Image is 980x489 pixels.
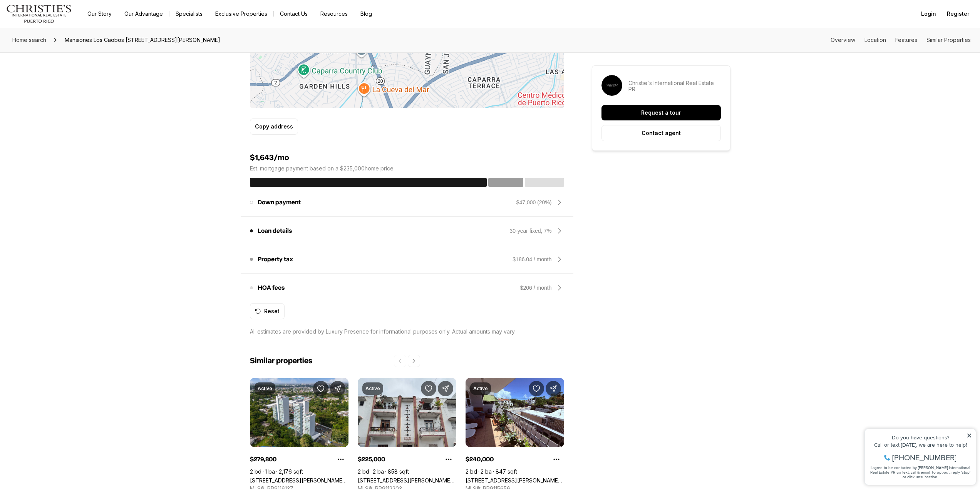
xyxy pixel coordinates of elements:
[32,36,96,44] span: [PHONE_NUMBER]
[394,355,406,367] button: Previous properties
[441,452,456,467] button: Property options
[516,199,552,206] div: $47,000 (20%)
[250,118,298,135] button: Copy address
[258,285,285,291] p: HOA fees
[274,8,314,19] button: Contact Us
[258,386,272,392] p: Active
[6,5,72,23] img: logo
[258,228,292,234] p: Loan details
[250,153,564,162] h4: $1,643/mo
[354,8,378,19] a: Blog
[62,34,223,46] span: Mansiones Los Caobos [STREET_ADDRESS][PERSON_NAME]
[628,80,721,92] p: Christie's International Real Estate PR
[529,381,544,396] button: Save Property: 463 SAGRADO CORAZON #302-A
[438,381,453,396] button: Share Property
[118,8,169,19] a: Our Advantage
[520,284,552,292] div: $206 / month
[916,6,941,22] button: Login
[250,279,564,297] div: HOA fees$206 / month
[549,452,564,467] button: Property options
[255,308,280,314] div: Reset
[250,222,564,240] div: Loan details30-year fixed, 7%
[601,105,721,120] button: Request a tour
[921,11,936,17] span: Login
[258,256,293,262] p: Property tax
[250,477,348,484] a: 200 Alcala St. COLLEGE PARK APARTMENTS #APT. B-1604, SAN JUAN PR, 00921
[365,386,380,392] p: Active
[313,381,328,396] button: Save Property: 200 Alcala St. COLLEGE PARK APARTMENTS #APT. B-1604
[314,8,354,19] a: Resources
[421,381,436,396] button: Save Property: 701 CLL ERNESTO CERRA #3A
[546,381,561,396] button: Share Property
[250,303,285,319] button: Reset
[250,356,312,365] h2: Similar properties
[330,381,345,396] button: Share Property
[831,37,855,43] a: Skip to: Overview
[641,110,681,116] p: Request a tour
[250,250,564,269] div: Property tax$186.04 / month
[8,17,111,23] div: Do you have questions?
[513,255,551,263] div: $186.04 / month
[926,37,971,43] a: Skip to: Similar Properties
[250,165,564,172] p: Est. mortgage payment based on a $235,000 home price.
[250,193,564,212] div: Down payment$47,000 (20%)
[358,477,456,484] a: 701 CLL ERNESTO CERRA #3A, SAN JUAN PR, 00907
[473,386,488,392] p: Active
[8,25,111,30] div: Call or text [DATE], we are here to help!
[895,37,917,43] a: Skip to: Features
[12,37,46,43] span: Home search
[10,47,110,62] span: I agree to be contacted by [PERSON_NAME] International Real Estate PR via text, call & email. To ...
[258,199,301,205] p: Down payment
[831,37,971,43] nav: Page section menu
[169,8,209,19] a: Specialists
[408,355,420,367] button: Next properties
[947,11,969,17] span: Register
[601,125,721,141] button: Contact agent
[9,34,49,46] a: Home search
[466,477,564,484] a: 463 SAGRADO CORAZON #302-A, SAN JUAN PR, 00915
[333,452,348,467] button: Property options
[510,227,552,235] div: 30-year fixed, 7%
[642,130,681,136] p: Contact agent
[255,124,293,130] p: Copy address
[864,37,886,43] a: Skip to: Location
[250,329,516,335] p: All estimates are provided by Luxury Presence for informational purposes only. Actual amounts may...
[81,8,118,19] a: Our Story
[209,8,273,19] a: Exclusive Properties
[942,6,974,22] button: Register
